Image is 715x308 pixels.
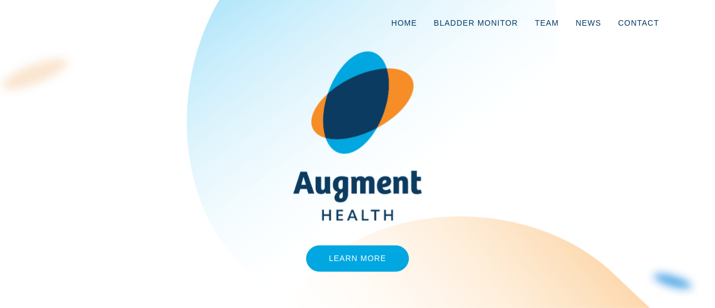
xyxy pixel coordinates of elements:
[526,4,567,41] a: Team
[426,4,527,41] a: Bladder Monitor
[306,245,409,272] a: Learn More
[567,4,609,41] a: News
[47,18,92,30] img: logo
[383,4,426,41] a: Home
[609,4,668,41] a: Contact
[285,51,430,220] img: AugmentHealth_FullColor_Transparent.png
